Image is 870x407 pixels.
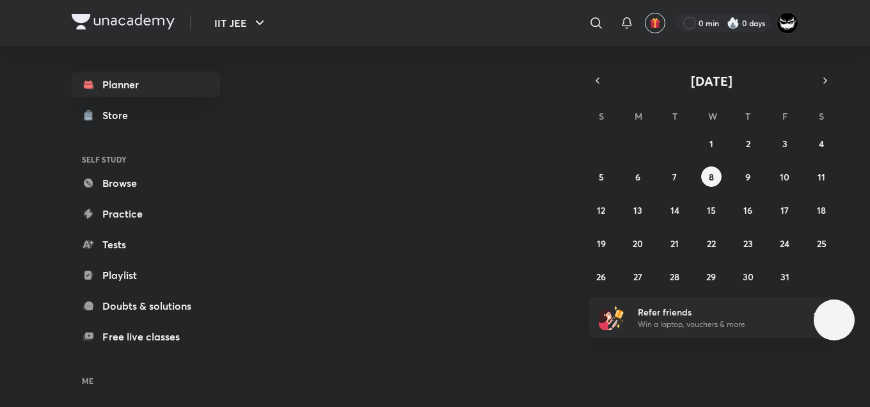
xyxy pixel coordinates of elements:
[591,200,612,220] button: October 12, 2025
[638,305,795,319] h6: Refer friends
[665,200,685,220] button: October 14, 2025
[628,233,648,253] button: October 20, 2025
[775,266,795,287] button: October 31, 2025
[72,14,175,33] a: Company Logo
[599,110,604,122] abbr: Sunday
[633,237,643,250] abbr: October 20, 2025
[811,133,832,154] button: October 4, 2025
[780,271,789,283] abbr: October 31, 2025
[606,72,816,90] button: [DATE]
[782,110,787,122] abbr: Friday
[743,271,754,283] abbr: October 30, 2025
[72,370,220,392] h6: ME
[649,17,661,29] img: avatar
[665,166,685,187] button: October 7, 2025
[743,204,752,216] abbr: October 16, 2025
[709,138,713,150] abbr: October 1, 2025
[775,233,795,253] button: October 24, 2025
[72,262,220,288] a: Playlist
[775,200,795,220] button: October 17, 2025
[738,166,758,187] button: October 9, 2025
[777,12,798,34] img: ARSH Khan
[691,72,732,90] span: [DATE]
[596,271,606,283] abbr: October 26, 2025
[207,10,275,36] button: IIT JEE
[591,266,612,287] button: October 26, 2025
[701,266,722,287] button: October 29, 2025
[727,17,739,29] img: streak
[72,148,220,170] h6: SELF STUDY
[635,171,640,183] abbr: October 6, 2025
[672,110,677,122] abbr: Tuesday
[670,271,679,283] abbr: October 28, 2025
[72,170,220,196] a: Browse
[811,200,832,220] button: October 18, 2025
[628,200,648,220] button: October 13, 2025
[701,200,722,220] button: October 15, 2025
[745,171,750,183] abbr: October 9, 2025
[746,138,750,150] abbr: October 2, 2025
[633,204,642,216] abbr: October 13, 2025
[819,110,824,122] abbr: Saturday
[817,237,826,250] abbr: October 25, 2025
[628,266,648,287] button: October 27, 2025
[701,233,722,253] button: October 22, 2025
[72,102,220,128] a: Store
[775,166,795,187] button: October 10, 2025
[591,166,612,187] button: October 5, 2025
[599,305,624,330] img: referral
[670,204,679,216] abbr: October 14, 2025
[701,166,722,187] button: October 8, 2025
[670,237,679,250] abbr: October 21, 2025
[72,72,220,97] a: Planner
[591,233,612,253] button: October 19, 2025
[738,200,758,220] button: October 16, 2025
[72,293,220,319] a: Doubts & solutions
[745,110,750,122] abbr: Thursday
[738,133,758,154] button: October 2, 2025
[780,237,789,250] abbr: October 24, 2025
[628,166,648,187] button: October 6, 2025
[72,201,220,227] a: Practice
[738,233,758,253] button: October 23, 2025
[708,110,717,122] abbr: Wednesday
[72,324,220,349] a: Free live classes
[597,204,605,216] abbr: October 12, 2025
[743,237,753,250] abbr: October 23, 2025
[780,204,789,216] abbr: October 17, 2025
[633,271,642,283] abbr: October 27, 2025
[102,108,136,123] div: Store
[645,13,665,33] button: avatar
[817,204,826,216] abbr: October 18, 2025
[665,266,685,287] button: October 28, 2025
[701,133,722,154] button: October 1, 2025
[665,233,685,253] button: October 21, 2025
[782,138,787,150] abbr: October 3, 2025
[811,233,832,253] button: October 25, 2025
[780,171,789,183] abbr: October 10, 2025
[709,171,714,183] abbr: October 8, 2025
[597,237,606,250] abbr: October 19, 2025
[599,171,604,183] abbr: October 5, 2025
[775,133,795,154] button: October 3, 2025
[635,110,642,122] abbr: Monday
[72,14,175,29] img: Company Logo
[672,171,677,183] abbr: October 7, 2025
[819,138,824,150] abbr: October 4, 2025
[72,232,220,257] a: Tests
[706,271,716,283] abbr: October 29, 2025
[738,266,758,287] button: October 30, 2025
[707,204,716,216] abbr: October 15, 2025
[638,319,795,330] p: Win a laptop, vouchers & more
[818,171,825,183] abbr: October 11, 2025
[811,166,832,187] button: October 11, 2025
[707,237,716,250] abbr: October 22, 2025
